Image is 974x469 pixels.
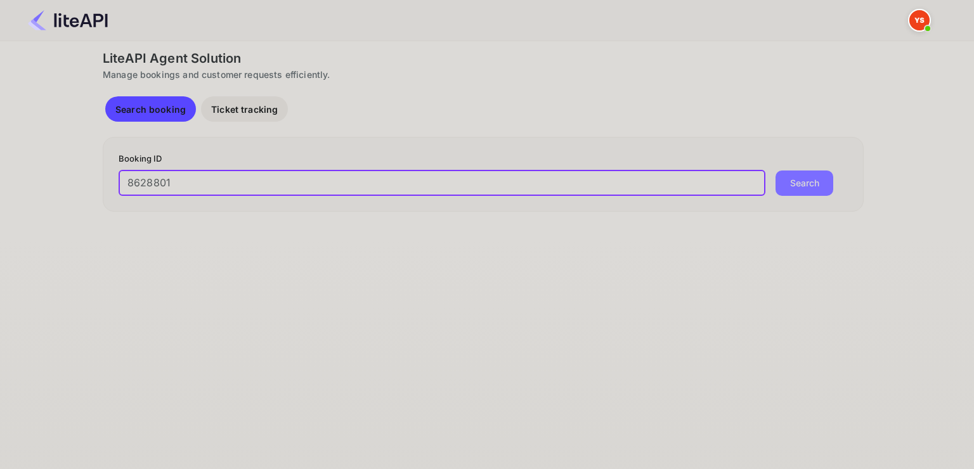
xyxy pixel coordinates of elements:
[909,10,930,30] img: Yandex Support
[103,49,864,68] div: LiteAPI Agent Solution
[28,10,108,30] img: LiteAPI Logo
[103,68,864,81] div: Manage bookings and customer requests efficiently.
[211,103,278,116] p: Ticket tracking
[115,103,186,116] p: Search booking
[119,153,848,165] p: Booking ID
[776,170,833,196] button: Search
[119,170,765,196] input: Enter Booking ID (e.g., 63782194)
